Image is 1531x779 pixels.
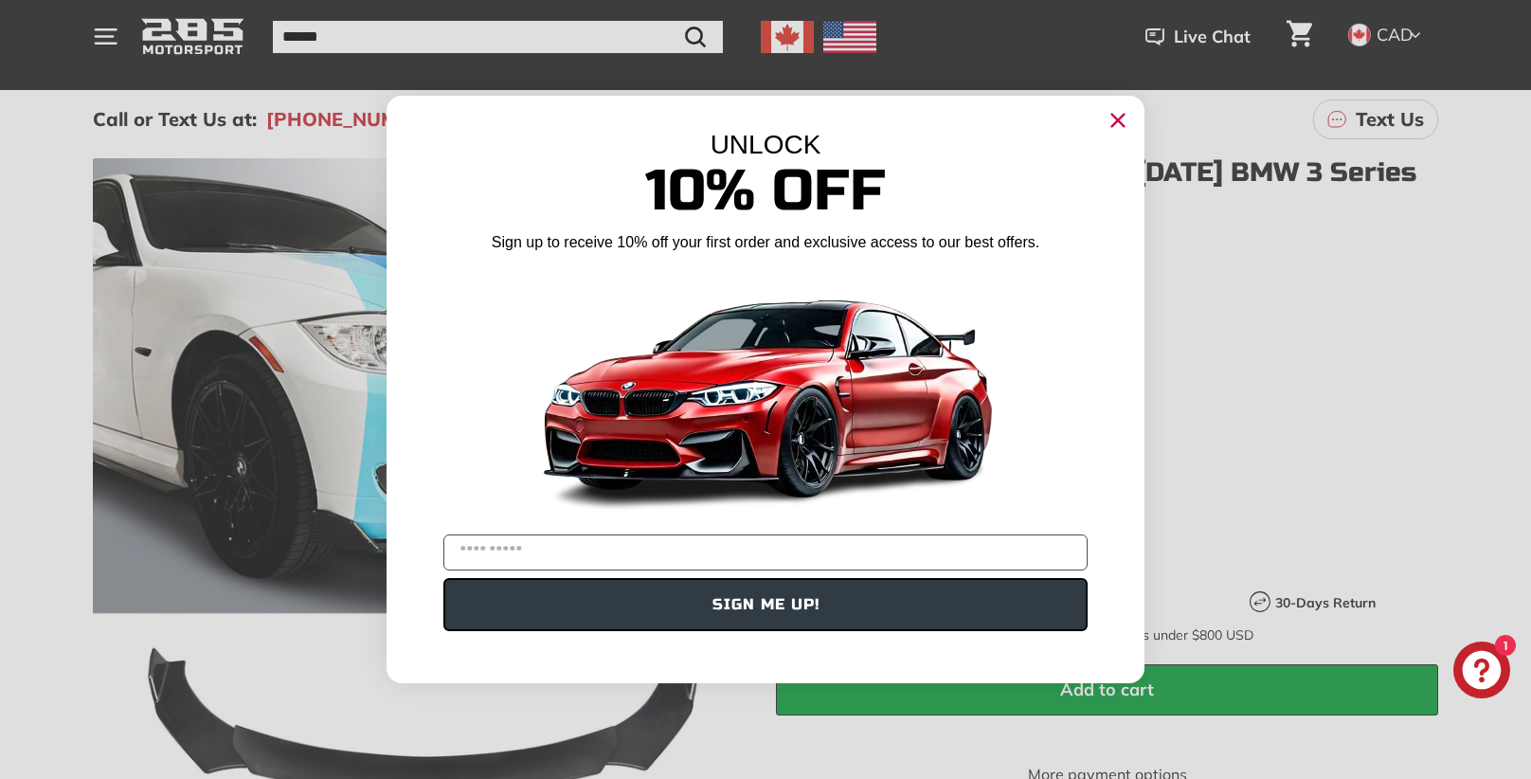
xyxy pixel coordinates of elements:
[1448,642,1516,703] inbox-online-store-chat: Shopify online store chat
[443,578,1088,631] button: SIGN ME UP!
[492,234,1039,250] span: Sign up to receive 10% off your first order and exclusive access to our best offers.
[711,130,821,159] span: UNLOCK
[645,156,886,226] span: 10% Off
[443,534,1088,571] input: YOUR EMAIL
[1103,105,1133,136] button: Close dialog
[529,261,1002,527] img: Banner showing BMW 4 Series Body kit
